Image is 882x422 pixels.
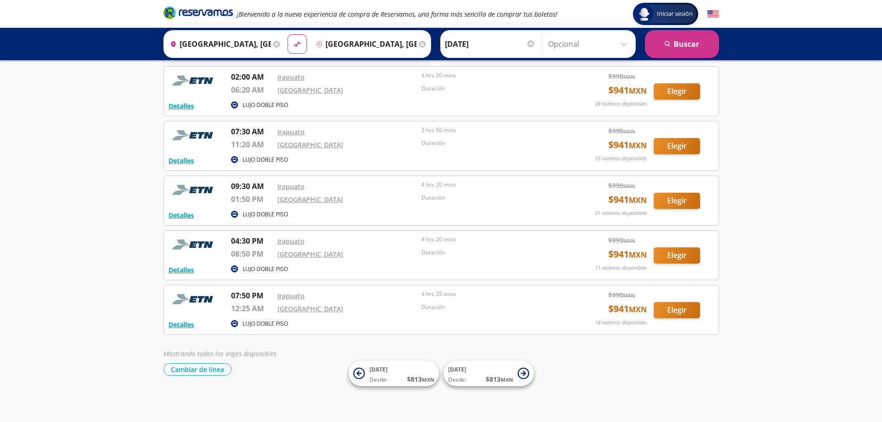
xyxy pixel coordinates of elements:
[163,6,233,19] i: Brand Logo
[277,250,343,258] a: [GEOGRAPHIC_DATA]
[608,235,635,245] span: $ 990
[277,195,343,204] a: [GEOGRAPHIC_DATA]
[595,100,647,108] p: 28 asientos disponibles
[169,265,194,275] button: Detalles
[169,320,194,329] button: Detalles
[231,235,273,246] p: 04:30 PM
[421,290,561,298] p: 4 hrs 35 mins
[595,155,647,163] p: 33 asientos disponibles
[421,194,561,202] p: Duración
[421,84,561,93] p: Duración
[629,304,647,315] small: MXN
[608,126,635,136] span: $ 990
[645,30,719,58] button: Buscar
[169,290,219,309] img: RESERVAMOS
[231,126,273,137] p: 07:30 AM
[654,138,700,154] button: Elegir
[629,86,647,96] small: MXN
[163,363,231,376] button: Cambiar de línea
[407,374,434,384] span: $ 813
[608,247,647,261] span: $ 941
[448,376,466,384] span: Desde:
[654,83,700,100] button: Elegir
[608,193,647,207] span: $ 941
[421,235,561,244] p: 4 hrs 20 mins
[623,183,635,189] small: MXN
[707,8,719,20] button: English
[243,101,288,109] p: LUJO DOBLE PISO
[169,156,194,165] button: Detalles
[277,140,343,149] a: [GEOGRAPHIC_DATA]
[486,374,513,384] span: $ 813
[653,9,696,19] span: Iniciar sesión
[629,195,647,205] small: MXN
[169,71,219,90] img: RESERVAMOS
[169,210,194,220] button: Detalles
[231,194,273,205] p: 01:50 PM
[169,101,194,111] button: Detalles
[277,291,305,300] a: Irapuato
[277,86,343,94] a: [GEOGRAPHIC_DATA]
[608,83,647,97] span: $ 941
[231,181,273,192] p: 09:30 AM
[623,292,635,299] small: MXN
[231,290,273,301] p: 07:50 PM
[421,181,561,189] p: 4 hrs 20 mins
[608,138,647,152] span: $ 941
[169,126,219,145] img: RESERVAMOS
[595,319,647,327] p: 18 asientos disponibles
[369,376,388,384] span: Desde:
[608,302,647,316] span: $ 941
[277,73,305,82] a: Irapuato
[243,320,288,328] p: LUJO DOBLE PISO
[623,73,635,80] small: MXN
[243,265,288,273] p: LUJO DOBLE PISO
[277,182,305,191] a: Irapuato
[277,237,305,246] a: Irapuato
[369,365,388,373] span: [DATE]
[237,10,557,19] em: ¡Bienvenido a la nueva experiencia de compra de Reservamos, una forma más sencilla de comprar tus...
[422,376,434,383] small: MXN
[231,139,273,150] p: 11:20 AM
[654,247,700,264] button: Elegir
[608,290,635,300] span: $ 990
[623,128,635,135] small: MXN
[421,139,561,147] p: Duración
[421,126,561,134] p: 3 hrs 50 mins
[654,302,700,318] button: Elegir
[421,71,561,80] p: 4 hrs 20 mins
[243,156,288,164] p: LUJO DOBLE PISO
[500,376,513,383] small: MXN
[349,361,439,386] button: [DATE]Desde:$813MXN
[623,237,635,244] small: MXN
[243,210,288,219] p: LUJO DOBLE PISO
[166,32,271,56] input: Buscar Origen
[595,209,647,217] p: 21 asientos disponibles
[654,193,700,209] button: Elegir
[169,235,219,254] img: RESERVAMOS
[445,32,536,56] input: Elegir Fecha
[169,181,219,199] img: RESERVAMOS
[608,71,635,81] span: $ 990
[629,250,647,260] small: MXN
[421,303,561,311] p: Duración
[548,32,631,56] input: Opcional
[608,181,635,190] span: $ 990
[277,304,343,313] a: [GEOGRAPHIC_DATA]
[277,127,305,136] a: Irapuato
[444,361,534,386] button: [DATE]Desde:$813MXN
[595,264,647,272] p: 11 asientos disponibles
[231,248,273,259] p: 08:50 PM
[312,32,417,56] input: Buscar Destino
[231,71,273,82] p: 02:00 AM
[163,6,233,22] a: Brand Logo
[448,365,466,373] span: [DATE]
[629,140,647,151] small: MXN
[231,84,273,95] p: 06:20 AM
[421,248,561,257] p: Duración
[163,349,276,358] em: Mostrando todos los viajes disponibles
[231,303,273,314] p: 12:25 AM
